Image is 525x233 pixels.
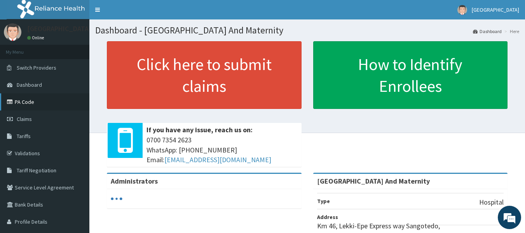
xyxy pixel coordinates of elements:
[4,152,148,180] textarea: Type your message and hit 'Enter'
[479,197,504,207] p: Hospital
[27,25,91,32] p: [GEOGRAPHIC_DATA]
[17,167,56,174] span: Tariff Negotiation
[17,133,31,140] span: Tariffs
[317,214,338,221] b: Address
[164,155,271,164] a: [EMAIL_ADDRESS][DOMAIN_NAME]
[473,28,502,35] a: Dashboard
[14,39,31,58] img: d_794563401_company_1708531726252_794563401
[40,44,131,54] div: Chat with us now
[107,41,302,109] a: Click here to submit claims
[472,6,519,13] span: [GEOGRAPHIC_DATA]
[45,68,107,147] span: We're online!
[111,193,122,205] svg: audio-loading
[4,23,21,41] img: User Image
[502,28,519,35] li: Here
[317,177,430,186] strong: [GEOGRAPHIC_DATA] And Maternity
[95,25,519,35] h1: Dashboard - [GEOGRAPHIC_DATA] And Maternity
[313,41,508,109] a: How to Identify Enrollees
[147,135,298,165] span: 0700 7354 2623 WhatsApp: [PHONE_NUMBER] Email:
[17,64,56,71] span: Switch Providers
[147,125,253,134] b: If you have any issue, reach us on:
[17,116,32,123] span: Claims
[17,81,42,88] span: Dashboard
[127,4,146,23] div: Minimize live chat window
[27,35,46,40] a: Online
[111,177,158,186] b: Administrators
[457,5,467,15] img: User Image
[317,198,330,205] b: Type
